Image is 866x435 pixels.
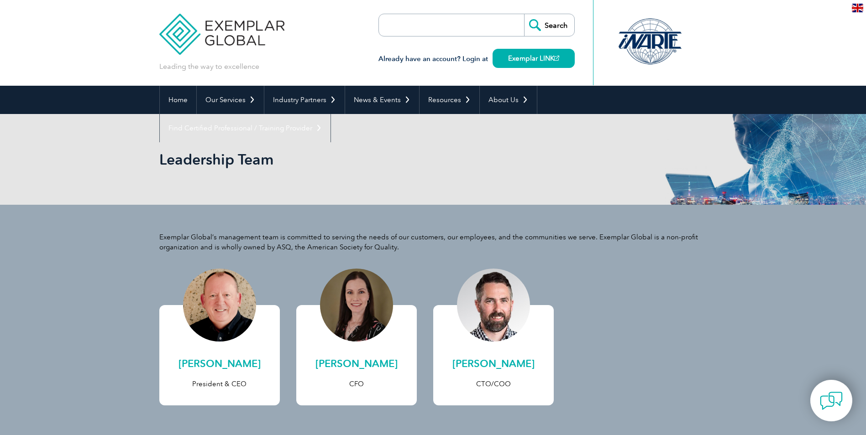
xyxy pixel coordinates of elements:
a: Our Services [197,86,264,114]
a: [PERSON_NAME] President & CEO [159,305,280,405]
input: Search [524,14,574,36]
img: en [852,4,863,12]
a: Find Certified Professional / Training Provider [160,114,331,142]
a: Resources [420,86,479,114]
p: CTO/COO [442,379,545,389]
h3: Already have an account? Login at [378,53,575,65]
h2: [PERSON_NAME] [305,357,408,371]
img: contact-chat.png [820,389,843,412]
a: Industry Partners [264,86,345,114]
h2: [PERSON_NAME] [442,357,545,371]
a: Home [160,86,196,114]
img: open_square.png [554,56,559,61]
h1: Leadership Team [159,150,510,168]
p: Exemplar Global’s management team is committed to serving the needs of our customers, our employe... [159,232,707,252]
a: [PERSON_NAME] CTO/COO [433,305,554,405]
a: Exemplar LINK [493,49,575,68]
a: About Us [480,86,537,114]
h2: [PERSON_NAME] [168,357,271,371]
a: [PERSON_NAME] CFO [296,305,417,405]
p: Leading the way to excellence [159,62,259,72]
p: President & CEO [168,379,271,389]
p: CFO [305,379,408,389]
a: News & Events [345,86,419,114]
